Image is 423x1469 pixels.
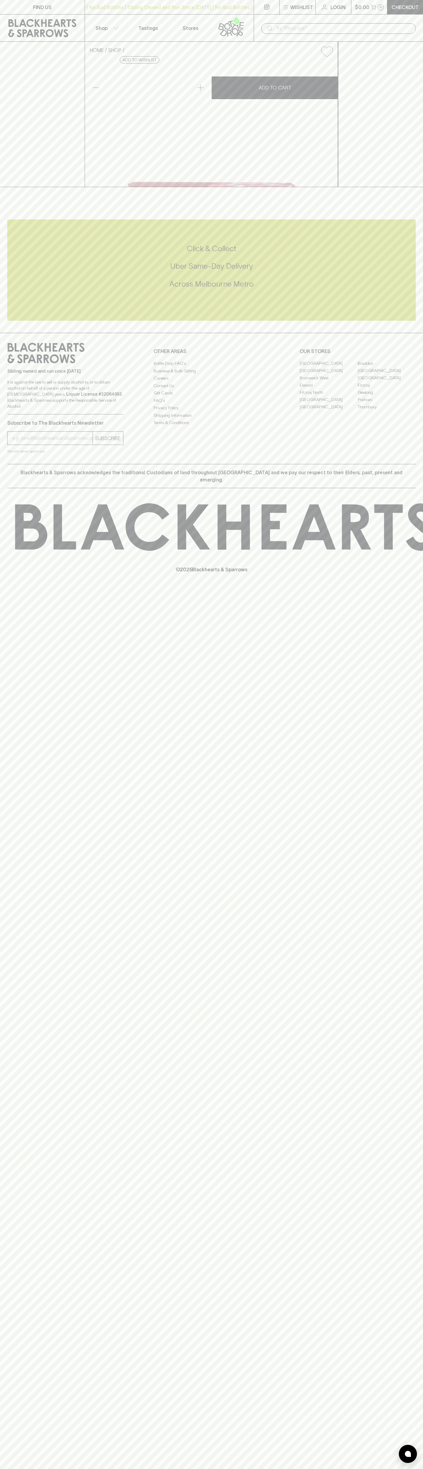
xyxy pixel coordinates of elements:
[319,44,335,60] button: Add to wishlist
[183,24,198,32] p: Stores
[120,56,159,63] button: Add to wishlist
[358,367,416,374] a: [GEOGRAPHIC_DATA]
[85,15,127,41] button: Shop
[358,360,416,367] a: Braddon
[259,84,291,91] p: ADD TO CART
[138,24,158,32] p: Tastings
[300,389,358,396] a: Fitzroy North
[7,219,416,321] div: Call to action block
[154,404,270,412] a: Privacy Policy
[85,62,338,187] img: 38550.png
[108,47,121,53] a: SHOP
[330,4,346,11] p: Login
[7,279,416,289] h5: Across Melbourne Metro
[7,261,416,271] h5: Uber Same-Day Delivery
[96,24,108,32] p: Shop
[379,5,382,9] p: 0
[154,397,270,404] a: FAQ's
[358,381,416,389] a: Fitzroy
[300,367,358,374] a: [GEOGRAPHIC_DATA]
[290,4,313,11] p: Wishlist
[7,379,123,409] p: It is against the law to sell or supply alcohol to, or to obtain alcohol on behalf of a person un...
[154,367,270,375] a: Business & Bulk Gifting
[300,374,358,381] a: Brunswick West
[154,419,270,426] a: Terms & Conditions
[358,396,416,403] a: Prahran
[355,4,369,11] p: $0.00
[300,381,358,389] a: Elwood
[7,244,416,254] h5: Click & Collect
[93,432,123,445] button: SUBSCRIBE
[169,15,212,41] a: Stores
[7,368,123,374] p: Sibling owned and run since [DATE]
[300,403,358,410] a: [GEOGRAPHIC_DATA]
[154,360,270,367] a: Bottle Drop FAQ's
[154,382,270,389] a: Contact Us
[392,4,419,11] p: Checkout
[7,448,123,454] p: We will never spam you
[212,76,338,99] button: ADD TO CART
[33,4,52,11] p: FIND US
[12,433,93,443] input: e.g. jane@blackheartsandsparrows.com.au
[300,348,416,355] p: OUR STORES
[276,24,411,33] input: Try "Pinot noir"
[154,412,270,419] a: Shipping Information
[66,392,122,397] strong: Liquor License #32064953
[127,15,169,41] a: Tastings
[358,389,416,396] a: Geelong
[90,47,104,53] a: HOME
[154,348,270,355] p: OTHER AREAS
[405,1451,411,1457] img: bubble-icon
[300,396,358,403] a: [GEOGRAPHIC_DATA]
[7,419,123,426] p: Subscribe to The Blackhearts Newsletter
[95,435,121,442] p: SUBSCRIBE
[12,469,411,483] p: Blackhearts & Sparrows acknowledges the traditional Custodians of land throughout [GEOGRAPHIC_DAT...
[154,390,270,397] a: Gift Cards
[358,403,416,410] a: Thornbury
[300,360,358,367] a: [GEOGRAPHIC_DATA]
[154,375,270,382] a: Careers
[358,374,416,381] a: [GEOGRAPHIC_DATA]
